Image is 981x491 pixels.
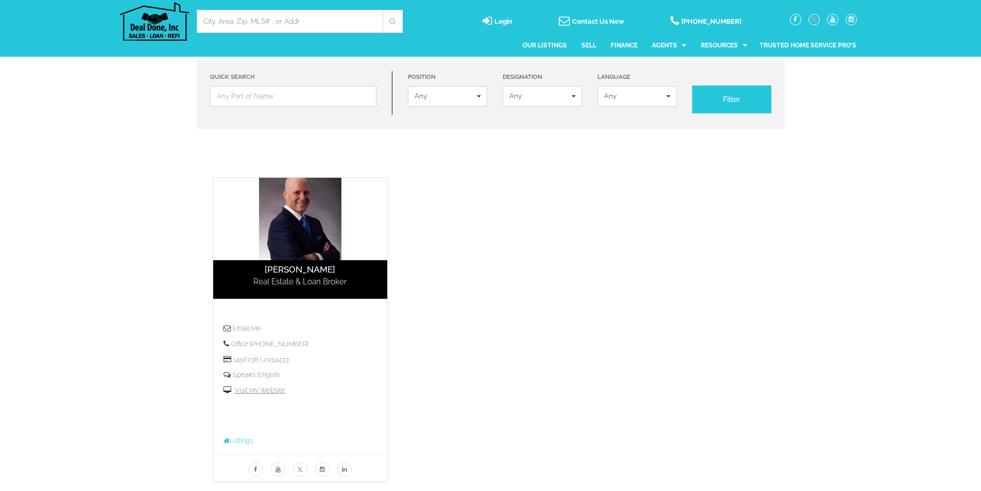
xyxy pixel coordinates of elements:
[572,18,624,25] span: Contact Us Now
[597,86,677,107] button: Any
[265,264,335,275] a: [PERSON_NAME]
[604,91,663,101] span: Any
[611,33,638,58] a: Finance
[760,33,856,58] a: Trusted Home Service Pro's
[203,16,375,26] input: City, Area, Zip, MLS# , or Addr
[415,91,474,101] span: Any
[210,73,255,81] label: Quick Search
[827,15,838,23] a: youtube
[250,340,308,348] a: [PHONE_NUMBER]
[223,386,285,394] a: Visit My Website
[808,15,820,23] a: twitter
[408,73,436,81] label: Position
[223,325,261,332] a: Email Me
[223,355,289,363] a: 1456738 | 2034433
[210,86,377,107] input: Any Part of Name
[293,462,307,477] a: twitter
[120,2,189,41] img: Deal Done, Inc Logo
[681,18,742,25] span: [PHONE_NUMBER]
[223,437,253,445] a: Listings
[408,86,487,107] button: Any
[223,340,250,348] a: Office:
[494,18,512,25] span: Login
[271,462,285,477] a: youtube
[597,73,630,81] label: Language
[503,73,542,81] label: Designation
[315,462,330,477] a: instagram
[483,18,512,26] a: login
[509,91,569,101] span: Any
[235,386,285,394] span: Visit My Website
[223,371,280,379] a: Speaks: English
[523,33,567,58] a: Our Listings
[503,86,582,107] button: Any
[701,33,747,58] a: Resources
[846,15,857,23] a: instagram
[670,18,742,26] a: [PHONE_NUMBER]
[337,462,352,477] a: linkedin
[652,33,686,58] a: Agents
[559,18,624,26] a: Contact Us Now
[790,15,801,23] a: facebook
[581,33,596,58] a: Sell
[223,278,377,290] h3: Real Estate & Loan Broker
[249,462,263,477] a: facebook
[692,86,771,113] button: Filter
